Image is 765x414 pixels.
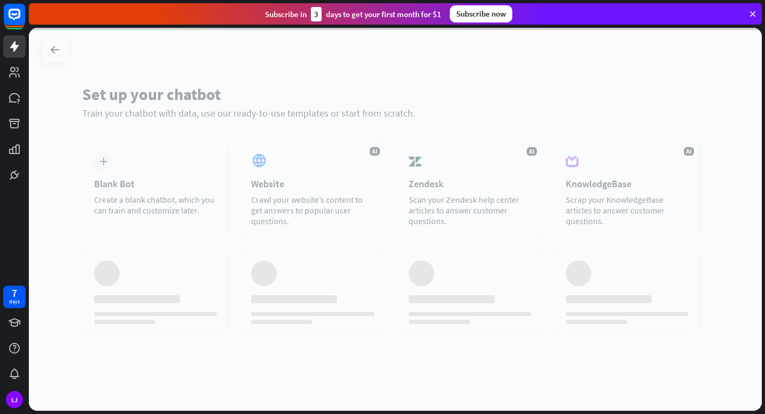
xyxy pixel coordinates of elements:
[12,288,17,298] div: 7
[6,391,23,408] div: LJ
[3,286,26,308] a: 7 days
[311,7,322,21] div: 3
[265,7,441,21] div: Subscribe in days to get your first month for $1
[9,298,20,305] div: days
[450,5,512,22] div: Subscribe now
